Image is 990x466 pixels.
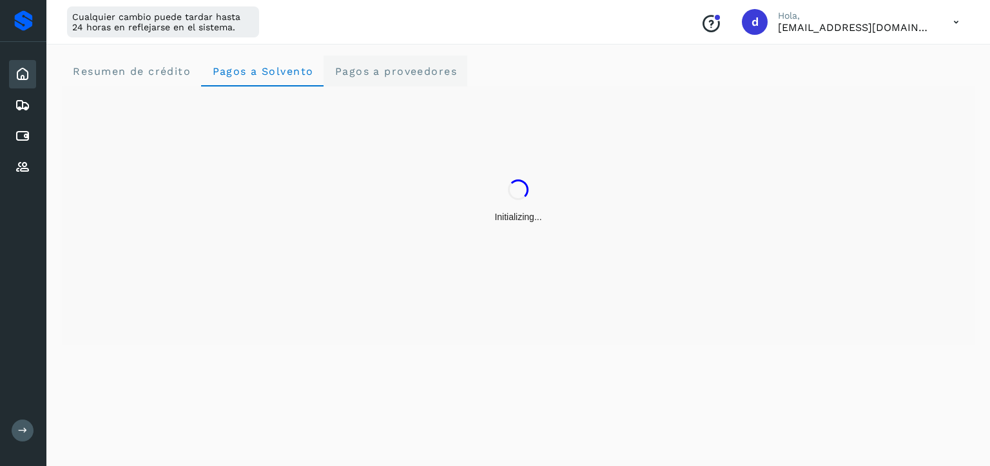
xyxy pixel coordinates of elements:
div: Cualquier cambio puede tardar hasta 24 horas en reflejarse en el sistema. [67,6,259,37]
span: Pagos a proveedores [334,65,457,77]
p: Hola, [778,10,933,21]
div: Proveedores [9,153,36,181]
span: Pagos a Solvento [211,65,313,77]
p: direccion.admin@cmelogistics.mx [778,21,933,34]
span: Resumen de crédito [72,65,191,77]
div: Inicio [9,60,36,88]
div: Cuentas por pagar [9,122,36,150]
div: Embarques [9,91,36,119]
